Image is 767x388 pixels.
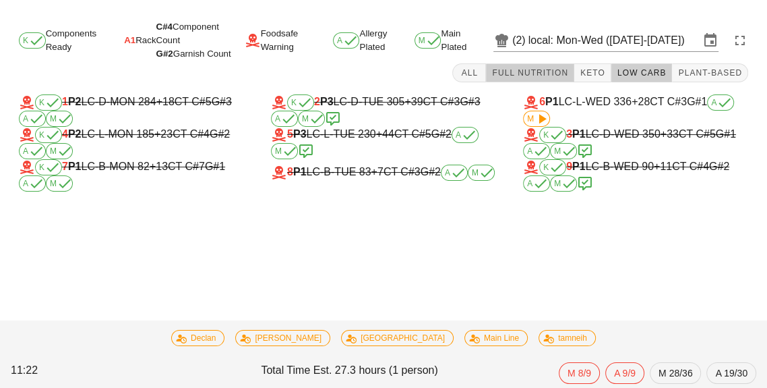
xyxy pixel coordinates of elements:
div: LC-L-MON 185 CT C#4 [19,127,244,159]
span: [PERSON_NAME] [245,331,322,345]
span: G#3 [460,96,480,107]
button: Low Carb [611,63,673,82]
button: Keto [574,63,611,82]
div: Component Count Garnish Count [156,20,245,61]
span: A [527,147,546,155]
span: G#2 [421,166,441,177]
span: K [39,131,58,139]
span: A [711,99,730,107]
span: Plant-Based [677,68,742,78]
span: M 8/9 [567,363,591,383]
span: K [543,131,562,139]
span: A [527,179,546,188]
span: K [23,36,42,45]
b: P3 [320,96,334,107]
span: M [554,147,573,155]
span: A [456,131,474,139]
span: M [419,36,437,45]
span: M [275,147,294,155]
span: G#1 [687,96,707,107]
span: Keto [580,68,605,78]
span: M [50,179,69,188]
span: +28 [632,96,650,107]
span: M [50,147,69,155]
b: P1 [572,161,586,172]
span: All [458,68,480,78]
span: G#2 [156,49,173,59]
span: A [337,36,356,45]
span: C#4 [156,22,173,32]
span: K [39,99,58,107]
span: A1 [124,34,135,47]
div: LC-D-TUE 305 CT C#3 [271,94,496,127]
span: M [302,115,321,123]
span: G#3 [212,96,232,107]
span: Full Nutrition [491,68,568,78]
button: Plant-Based [672,63,748,82]
div: Components Ready Rack Foodsafe Warning Allergy Plated Main Plated [8,24,759,57]
b: P1 [293,166,307,177]
div: LC-B-TUE 83 CT C#3 [271,165,496,181]
span: G#1 [716,128,736,140]
span: 7 [62,161,68,172]
b: P1 [572,128,586,140]
span: +23 [154,128,173,140]
span: 4 [62,128,68,140]
span: G#2 [210,128,230,140]
div: LC-L-TUE 230 CT C#5 [271,127,496,159]
div: Total Time Est. 27.3 hours (1 person) [258,360,508,387]
div: 11:22 [8,360,258,387]
div: LC-L-WED 336 CT C#3 [523,94,748,127]
div: LC-D-MON 284 CT C#5 [19,94,244,127]
span: Main Line [473,331,519,345]
span: A [445,169,464,177]
span: G#1 [205,161,225,172]
div: LC-B-MON 82 CT C#7 [19,159,244,192]
span: A [275,115,294,123]
b: P1 [68,161,82,172]
span: A [23,115,42,123]
span: 5 [287,128,293,140]
span: A [23,179,42,188]
div: LC-D-WED 350 CT C#5 [523,127,748,159]
b: P2 [68,128,82,140]
span: A 9/9 [614,363,636,383]
span: Declan [180,331,216,345]
span: M 28/36 [658,363,693,383]
button: Full Nutrition [486,63,574,82]
span: [GEOGRAPHIC_DATA] [350,331,445,345]
span: G#2 [709,161,729,172]
span: A 19/30 [715,363,747,383]
button: All [452,63,486,82]
span: K [291,99,310,107]
span: +13 [150,161,168,172]
span: 6 [539,96,545,107]
span: A [23,147,42,155]
span: K [543,163,562,171]
span: M [554,179,573,188]
span: M [472,169,491,177]
b: P3 [293,128,307,140]
span: +11 [654,161,672,172]
span: 9 [566,161,572,172]
span: +18 [156,96,175,107]
span: M [527,115,546,123]
div: LC-B-WED 90 CT C#4 [523,159,748,192]
span: +39 [404,96,423,107]
span: 1 [62,96,68,107]
b: P1 [545,96,559,107]
span: 2 [314,96,320,107]
span: 8 [287,166,293,177]
b: P2 [68,96,82,107]
span: 3 [566,128,572,140]
span: +7 [371,166,383,177]
div: (2) [512,34,528,47]
span: Low Carb [617,68,667,78]
span: K [39,163,58,171]
span: +33 [661,128,679,140]
span: +44 [376,128,394,140]
span: tamneih [547,331,587,345]
span: G#2 [431,128,452,140]
span: M [50,115,69,123]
